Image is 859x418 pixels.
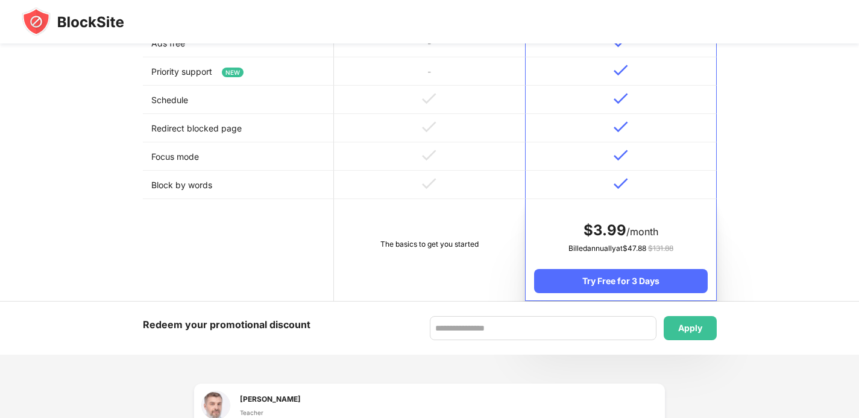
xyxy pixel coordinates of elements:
[222,68,244,77] span: NEW
[648,244,673,253] span: $ 131.88
[584,221,626,239] span: $ 3.99
[614,65,628,76] img: v-blue.svg
[534,242,707,255] div: Billed annually at $ 47.88
[143,142,334,171] td: Focus mode
[614,178,628,189] img: v-blue.svg
[614,121,628,133] img: v-blue.svg
[614,93,628,104] img: v-blue.svg
[240,408,301,417] div: Teacher
[334,57,525,86] td: -
[614,150,628,161] img: v-blue.svg
[534,221,707,240] div: /month
[422,178,436,189] img: v-grey.svg
[143,316,310,334] div: Redeem your promotional discount
[143,57,334,86] td: Priority support
[240,393,301,405] div: [PERSON_NAME]
[143,171,334,199] td: Block by words
[678,323,702,333] div: Apply
[143,114,334,142] td: Redirect blocked page
[422,121,436,133] img: v-grey.svg
[143,86,334,114] td: Schedule
[342,238,517,250] div: The basics to get you started
[422,93,436,104] img: v-grey.svg
[422,150,436,161] img: v-grey.svg
[534,269,707,293] div: Try Free for 3 Days
[22,7,124,36] img: blocksite-icon-black.svg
